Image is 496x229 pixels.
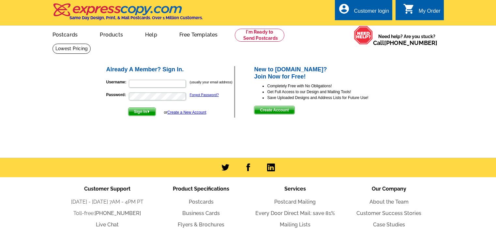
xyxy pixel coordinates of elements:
[60,198,154,206] li: [DATE] - [DATE] 7AM - 4PM PT
[369,199,409,205] a: About the Team
[42,26,88,42] a: Postcards
[373,33,441,46] span: Need help? Are you stuck?
[106,79,128,85] label: Username:
[84,186,130,192] span: Customer Support
[284,186,306,192] span: Services
[128,107,156,116] button: Sign In
[373,222,405,228] a: Case Studies
[254,106,294,114] span: Create Account
[69,15,203,20] h4: Same Day Design, Print, & Mail Postcards. Over 1 Million Customers.
[189,199,214,205] a: Postcards
[53,8,203,20] a: Same Day Design, Print, & Mail Postcards. Over 1 Million Customers.
[190,80,233,84] small: (usually your email address)
[190,93,219,97] a: Forgot Password?
[106,66,234,73] h2: Already A Member? Sign In.
[89,26,133,42] a: Products
[255,210,335,216] a: Every Door Direct Mail: save 81%
[267,83,391,89] li: Completely Free with No Obligations!
[128,108,156,116] span: Sign In
[267,89,391,95] li: Get Full Access to our Design and Mailing Tools!
[164,109,206,115] div: or
[267,95,391,101] li: Save Uploaded Designs and Address Lists for Future Use!
[169,26,228,42] a: Free Templates
[96,222,119,228] a: Live Chat
[173,186,229,192] span: Product Specifications
[60,209,154,217] li: Toll-free:
[135,26,168,42] a: Help
[167,110,206,115] a: Create a New Account
[384,39,437,46] a: [PHONE_NUMBER]
[182,210,220,216] a: Business Cards
[354,26,373,45] img: help
[373,39,437,46] span: Call
[274,199,316,205] a: Postcard Mailing
[419,8,441,17] div: My Order
[254,106,294,114] button: Create Account
[338,3,350,15] i: account_circle
[356,210,421,216] a: Customer Success Stories
[254,66,391,80] h2: New to [DOMAIN_NAME]? Join Now for Free!
[147,110,150,113] img: button-next-arrow-white.png
[338,7,389,15] a: account_circle Customer login
[403,3,415,15] i: shopping_cart
[403,7,441,15] a: shopping_cart My Order
[178,222,224,228] a: Flyers & Brochures
[372,186,406,192] span: Our Company
[280,222,310,228] a: Mailing Lists
[95,210,141,216] a: [PHONE_NUMBER]
[106,92,128,98] label: Password:
[354,8,389,17] div: Customer login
